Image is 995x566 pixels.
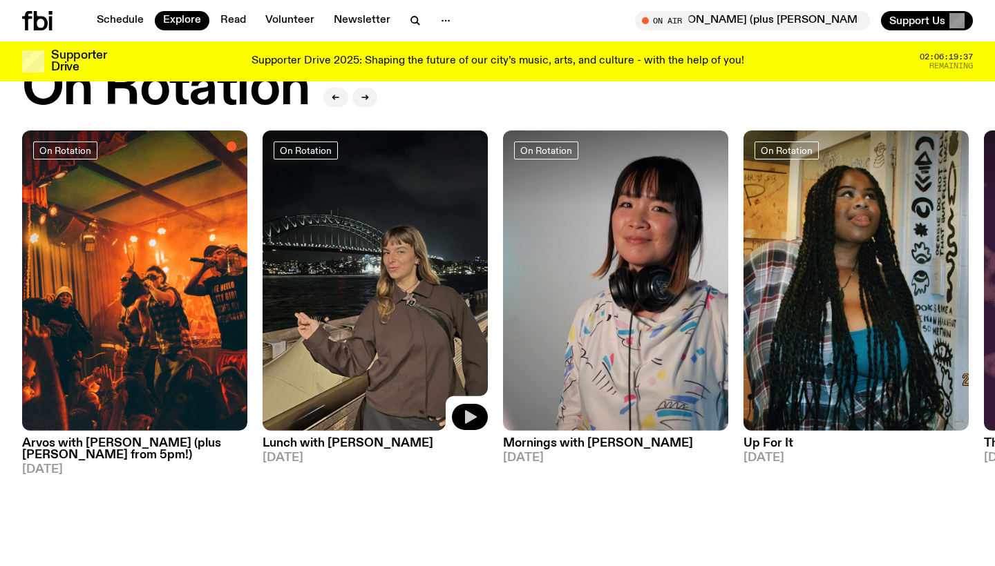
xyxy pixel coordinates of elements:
[881,11,973,30] button: Support Us
[51,50,106,73] h3: Supporter Drive
[889,14,945,27] span: Support Us
[514,141,578,159] a: On Rotation
[22,431,247,476] a: Arvos with [PERSON_NAME] (plus [PERSON_NAME] from 5pm!)[DATE]
[88,11,152,30] a: Schedule
[212,11,254,30] a: Read
[743,130,969,431] img: Ify - a Brown Skin girl with black braided twists, looking up to the side with her tongue stickin...
[503,438,728,449] h3: Mornings with [PERSON_NAME]
[635,11,870,30] button: On AirArvos with [PERSON_NAME] (plus [PERSON_NAME] from 5pm!)
[920,53,973,61] span: 02:06:19:37
[743,431,969,464] a: Up For It[DATE]
[257,11,323,30] a: Volunteer
[503,452,728,464] span: [DATE]
[503,130,728,431] img: Kana Frazer is smiling at the camera with her head tilted slightly to her left. She wears big bla...
[743,438,969,449] h3: Up For It
[743,452,969,464] span: [DATE]
[280,145,332,155] span: On Rotation
[33,141,97,159] a: On Rotation
[761,145,813,155] span: On Rotation
[755,141,819,159] a: On Rotation
[22,63,310,115] h2: On Rotation
[263,130,488,431] img: Izzy Page stands above looking down at Opera Bar. She poses in front of the Harbour Bridge in the...
[274,141,338,159] a: On Rotation
[325,11,399,30] a: Newsletter
[22,464,247,476] span: [DATE]
[263,452,488,464] span: [DATE]
[263,438,488,449] h3: Lunch with [PERSON_NAME]
[252,55,744,68] p: Supporter Drive 2025: Shaping the future of our city’s music, arts, and culture - with the help o...
[39,145,91,155] span: On Rotation
[520,145,572,155] span: On Rotation
[155,11,209,30] a: Explore
[503,431,728,464] a: Mornings with [PERSON_NAME][DATE]
[22,438,247,461] h3: Arvos with [PERSON_NAME] (plus [PERSON_NAME] from 5pm!)
[263,431,488,464] a: Lunch with [PERSON_NAME][DATE]
[929,62,973,70] span: Remaining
